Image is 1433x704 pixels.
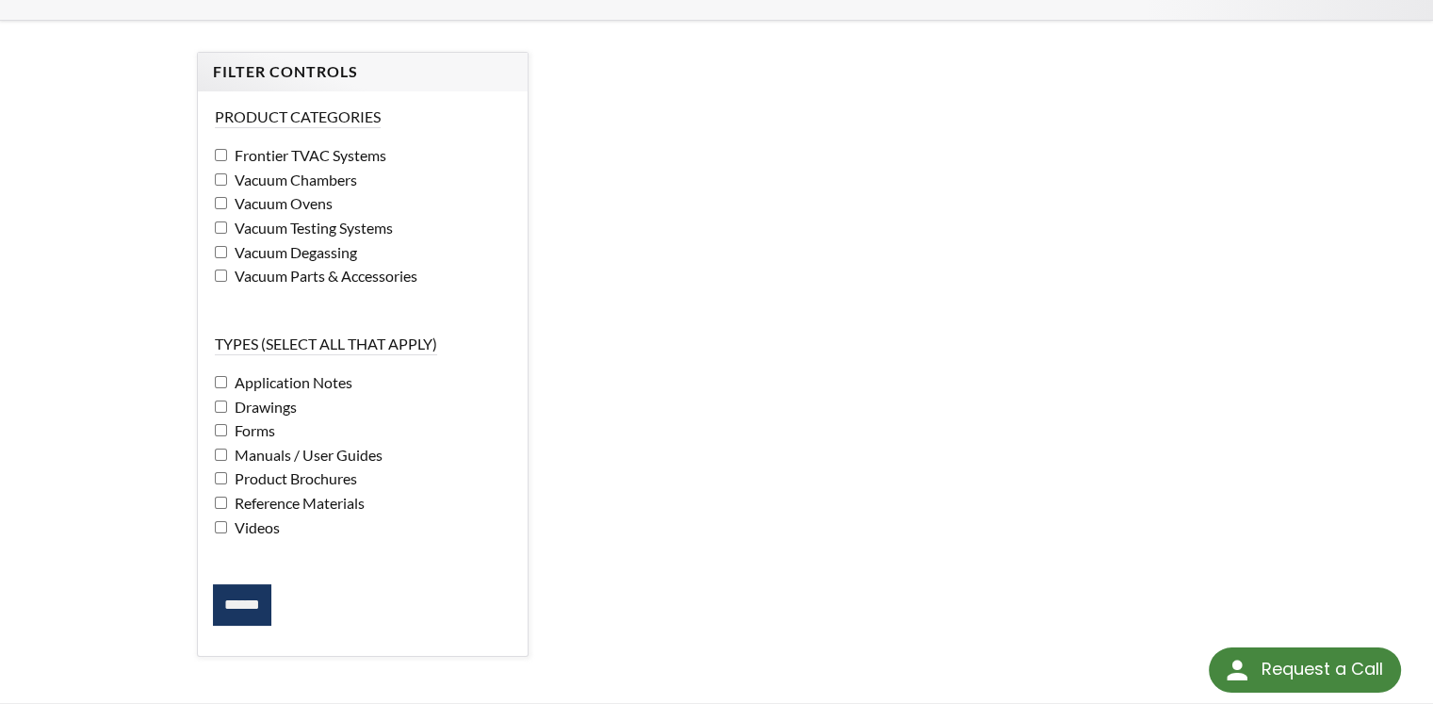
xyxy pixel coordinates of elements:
h4: Filter Controls [213,62,513,82]
input: Product Brochures [215,472,227,484]
input: Vacuum Parts & Accessories [215,270,227,282]
input: Vacuum Degassing [215,246,227,258]
div: Request a Call [1261,647,1382,691]
input: Videos [215,521,227,533]
input: Reference Materials [215,497,227,509]
input: Drawings [215,401,227,413]
legend: Types (select all that apply) [215,334,437,355]
div: Request a Call [1209,647,1401,693]
span: Frontier TVAC Systems [230,146,386,164]
span: Vacuum Ovens [230,194,333,212]
span: Forms [230,421,275,439]
input: Manuals / User Guides [215,449,227,461]
input: Vacuum Ovens [215,197,227,209]
span: Vacuum Testing Systems [230,219,393,237]
input: Frontier TVAC Systems [215,149,227,161]
input: Vacuum Chambers [215,173,227,186]
span: Vacuum Parts & Accessories [230,267,417,285]
span: Drawings [230,398,297,416]
span: Application Notes [230,373,352,391]
span: Product Brochures [230,469,357,487]
img: round button [1222,655,1252,685]
input: Vacuum Testing Systems [215,221,227,234]
span: Videos [230,518,280,536]
span: Vacuum Chambers [230,171,357,188]
legend: Product Categories [215,106,381,128]
span: Vacuum Degassing [230,243,357,261]
input: Application Notes [215,376,227,388]
span: Manuals / User Guides [230,446,383,464]
input: Forms [215,424,227,436]
span: Reference Materials [230,494,365,512]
